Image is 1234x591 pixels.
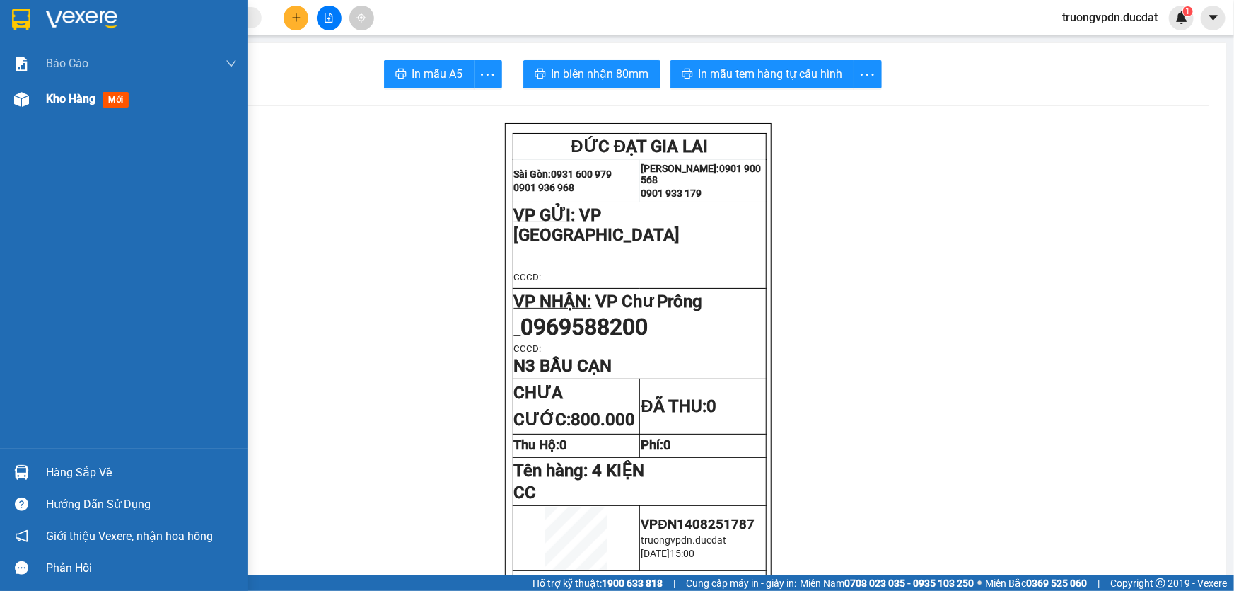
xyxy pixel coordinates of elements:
[571,410,636,430] span: 800.000
[593,461,645,481] span: 4 KIỆN
[9,88,71,108] span: VP GỬI:
[641,534,726,546] span: truongvpdn.ducdat
[800,575,974,591] span: Miền Nam
[61,13,198,33] span: ĐỨC ĐẠT GIA LAI
[324,13,334,23] span: file-add
[52,47,121,60] strong: 0931 600 979
[560,437,568,453] span: 0
[103,92,129,108] span: mới
[985,575,1087,591] span: Miền Bắc
[1156,578,1165,588] span: copyright
[384,60,475,88] button: printerIn mẫu A5
[854,60,882,88] button: more
[133,69,202,82] strong: 0901 933 179
[641,548,670,559] span: [DATE]
[514,343,542,354] span: CCCD:
[291,13,301,23] span: plus
[699,65,843,83] span: In mẫu tem hàng tự cấu hình
[46,527,213,545] span: Giới thiệu Vexere, nhận hoa hồng
[641,163,761,185] strong: 0901 900 568
[641,163,719,174] strong: [PERSON_NAME]:
[686,575,796,591] span: Cung cấp máy in - giấy in:
[46,92,95,105] span: Kho hàng
[475,66,501,84] span: more
[514,292,592,311] span: VP NHẬN:
[532,575,663,591] span: Hỗ trợ kỹ thuật:
[226,58,237,69] span: down
[46,462,237,483] div: Hàng sắp về
[14,465,29,480] img: warehouse-icon
[46,494,237,515] div: Hướng dẫn sử dụng
[284,6,308,30] button: plus
[641,188,702,199] strong: 0901 933 179
[412,65,463,83] span: In mẫu A5
[521,314,648,340] span: 0969588200
[133,40,247,67] strong: 0901 900 568
[1201,6,1226,30] button: caret-down
[9,47,52,60] strong: Sài Gòn:
[552,168,612,180] strong: 0931 600 979
[535,68,546,81] span: printer
[673,575,675,591] span: |
[514,356,612,376] span: N3 BẦU CẠN
[1183,6,1193,16] sup: 1
[641,437,671,453] strong: Phí:
[1026,578,1087,589] strong: 0369 525 060
[514,182,575,193] strong: 0901 936 968
[514,205,680,245] span: VP [GEOGRAPHIC_DATA]
[706,396,716,416] span: 0
[602,578,663,589] strong: 1900 633 818
[641,396,716,416] strong: ĐÃ THU:
[474,60,502,88] button: more
[514,272,542,282] span: CCCD:
[14,92,29,107] img: warehouse-icon
[12,9,30,30] img: logo-vxr
[15,561,28,575] span: message
[1207,11,1220,24] span: caret-down
[1051,8,1169,26] span: truongvpdn.ducdat
[682,68,693,81] span: printer
[844,578,974,589] strong: 0708 023 035 - 0935 103 250
[641,517,754,532] span: VPĐN1408251787
[596,292,703,311] span: VP Chư Prông
[663,437,671,453] span: 0
[1175,11,1188,24] img: icon-new-feature
[514,168,552,180] strong: Sài Gòn:
[15,529,28,543] span: notification
[395,68,407,81] span: printer
[317,6,342,30] button: file-add
[670,548,694,559] span: 15:00
[9,62,78,76] strong: 0901 936 968
[349,6,374,30] button: aim
[133,40,221,53] strong: [PERSON_NAME]:
[14,57,29,71] img: solution-icon
[46,558,237,579] div: Phản hồi
[571,137,709,156] span: ĐỨC ĐẠT GIA LAI
[46,54,88,72] span: Báo cáo
[514,483,537,503] span: CC
[514,383,636,430] strong: CHƯA CƯỚC:
[523,60,660,88] button: printerIn biên nhận 80mm
[15,498,28,511] span: question-circle
[514,205,576,225] span: VP GỬI:
[854,66,881,84] span: more
[977,580,982,586] span: ⚪️
[356,13,366,23] span: aim
[514,437,568,453] strong: Thu Hộ:
[513,570,767,589] td: Phát triển bởi [DOMAIN_NAME]
[514,461,645,481] span: Tên hàng:
[1185,6,1190,16] span: 1
[670,60,854,88] button: printerIn mẫu tem hàng tự cấu hình
[9,88,175,128] span: VP [GEOGRAPHIC_DATA]
[552,65,649,83] span: In biên nhận 80mm
[1098,575,1100,591] span: |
